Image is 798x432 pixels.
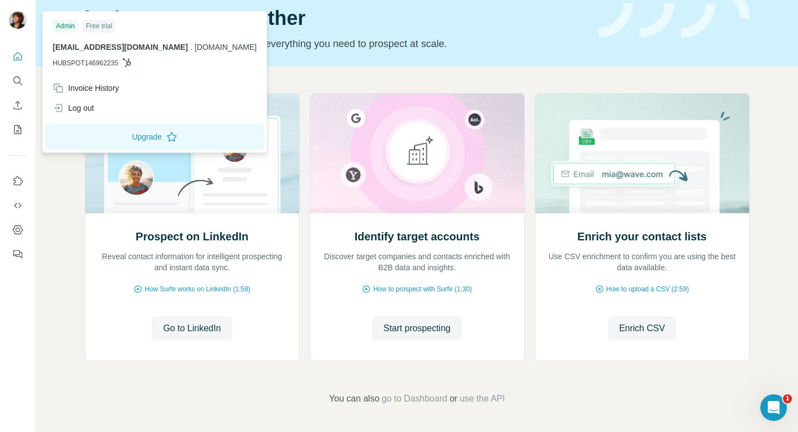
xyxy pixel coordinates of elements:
[9,244,27,264] button: Feedback
[83,19,115,33] div: Free trial
[619,322,665,335] span: Enrich CSV
[45,124,264,150] button: Upgrade
[329,392,380,405] span: You can also
[9,47,27,66] button: Quick start
[53,102,94,114] div: Log out
[577,229,707,244] h2: Enrich your contact lists
[9,95,27,115] button: Enrich CSV
[783,394,792,403] span: 1
[85,94,300,213] img: Prospect on LinkedIn
[535,94,750,213] img: Enrich your contact lists
[382,392,447,405] button: go to Dashboard
[96,251,288,273] p: Reveal contact information for intelligent prospecting and instant data sync.
[85,36,585,52] p: Pick your starting point and we’ll provide everything you need to prospect at scale.
[9,171,27,191] button: Use Surfe on LinkedIn
[372,316,462,341] button: Start prospecting
[9,71,27,91] button: Search
[606,284,689,294] span: How to upload a CSV (2:59)
[449,392,457,405] span: or
[9,120,27,140] button: My lists
[53,43,188,52] span: [EMAIL_ADDRESS][DOMAIN_NAME]
[321,251,513,273] p: Discover target companies and contacts enriched with B2B data and insights.
[546,251,738,273] p: Use CSV enrichment to confirm you are using the best data available.
[355,229,480,244] h2: Identify target accounts
[608,316,676,341] button: Enrich CSV
[53,83,119,94] div: Invoice History
[9,11,27,29] img: Avatar
[136,229,248,244] h2: Prospect on LinkedIn
[145,284,250,294] span: How Surfe works on LinkedIn (1:58)
[163,322,221,335] span: Go to LinkedIn
[195,43,257,52] span: [DOMAIN_NAME]
[85,7,585,29] h1: Let’s prospect together
[459,392,505,405] button: use the API
[53,58,118,68] span: HUBSPOT146962235
[53,19,78,33] div: Admin
[373,284,472,294] span: How to prospect with Surfe (1:30)
[9,196,27,215] button: Use Surfe API
[9,220,27,240] button: Dashboard
[760,394,787,421] iframe: Intercom live chat
[152,316,232,341] button: Go to LinkedIn
[190,43,192,52] span: .
[310,94,525,213] img: Identify target accounts
[383,322,451,335] span: Start prospecting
